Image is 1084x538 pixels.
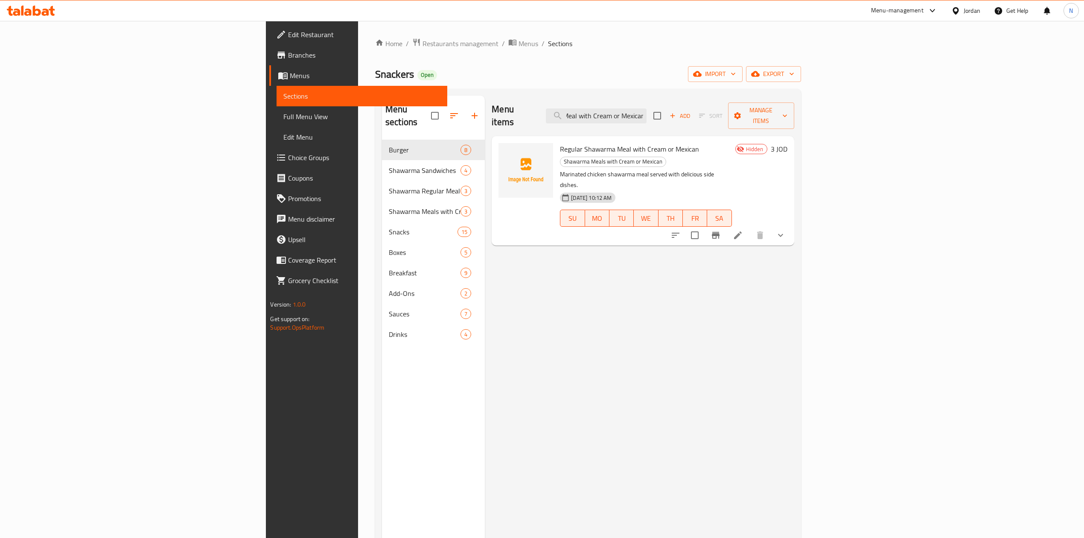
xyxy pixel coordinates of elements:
button: sort-choices [665,225,686,246]
span: 9 [461,269,471,277]
a: Menu disclaimer [269,209,447,229]
svg: Show Choices [775,230,786,240]
span: Burger [389,145,460,155]
button: SU [560,210,585,227]
button: Add section [464,105,485,126]
span: Get support on: [270,313,309,325]
button: Branch-specific-item [705,225,726,246]
span: Grocery Checklist [288,275,440,286]
div: Jordan [964,6,980,15]
span: Shawarma Meals with Cream or Mexican [560,157,666,167]
div: Burger8 [382,140,485,160]
div: items [460,165,471,175]
div: Shawarma Regular Meals3 [382,181,485,201]
div: items [460,309,471,319]
span: Menu disclaimer [288,214,440,224]
div: Add-Ons2 [382,283,485,304]
nav: breadcrumb [375,38,801,49]
span: [DATE] 10:12 AM [568,194,615,202]
span: MO [589,212,606,225]
button: export [746,66,801,82]
span: 2 [461,289,471,298]
a: Support.OpsPlatform [270,322,324,333]
h6: 3 JOD [771,143,787,155]
button: MO [585,210,609,227]
a: Choice Groups [269,147,447,168]
a: Restaurants management [412,38,498,49]
button: WE [634,210,658,227]
li: / [502,38,505,49]
span: Select to update [686,226,704,244]
a: Coverage Report [269,250,447,270]
span: Manage items [735,105,787,126]
span: Hidden [743,145,767,153]
span: Drinks [389,329,460,339]
span: N [1069,6,1073,15]
span: Sections [548,38,572,49]
div: items [460,268,471,278]
div: items [460,145,471,155]
span: export [753,69,794,79]
div: Snacks [389,227,457,237]
div: items [460,329,471,339]
span: Sauces [389,309,460,319]
div: items [460,206,471,216]
button: TH [659,210,683,227]
span: Shawarma Regular Meals [389,186,460,196]
span: Add-Ons [389,288,460,298]
span: import [695,69,736,79]
p: Marinated chicken shawarma meal served with delicious side dishes. [560,169,731,190]
span: Shawarma Meals with Cream or Mexican [389,206,460,216]
span: 1.0.0 [293,299,306,310]
span: Sections [283,91,440,101]
div: Menu-management [871,6,924,16]
span: Regular Shawarma Meal with Cream or Mexican [560,143,699,155]
span: 3 [461,187,471,195]
div: Breakfast [389,268,460,278]
span: Shawarma Sandwiches [389,165,460,175]
span: Edit Restaurant [288,29,440,40]
span: Restaurants management [423,38,498,49]
div: Drinks4 [382,324,485,345]
span: 5 [461,249,471,257]
span: Add item [666,109,694,123]
span: Upsell [288,234,440,245]
span: Promotions [288,193,440,204]
span: Coupons [288,173,440,183]
a: Edit Menu [277,127,447,147]
span: Select section [648,107,666,125]
a: Sections [277,86,447,106]
span: Sort sections [444,105,464,126]
a: Full Menu View [277,106,447,127]
div: items [460,247,471,257]
div: Boxes5 [382,242,485,263]
span: 3 [461,208,471,216]
a: Promotions [269,188,447,209]
div: items [460,288,471,298]
span: TH [662,212,679,225]
a: Grocery Checklist [269,270,447,291]
button: import [688,66,743,82]
div: Shawarma Sandwiches4 [382,160,485,181]
span: SA [711,212,728,225]
span: Menus [290,70,440,81]
div: Breakfast9 [382,263,485,283]
h2: Menu items [492,103,535,129]
span: Boxes [389,247,460,257]
span: 7 [461,310,471,318]
a: Upsell [269,229,447,250]
nav: Menu sections [382,136,485,348]
span: WE [637,212,655,225]
button: delete [750,225,770,246]
span: 8 [461,146,471,154]
span: Version: [270,299,291,310]
span: Coverage Report [288,255,440,265]
div: Sauces7 [382,304,485,324]
span: Full Menu View [283,111,440,122]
